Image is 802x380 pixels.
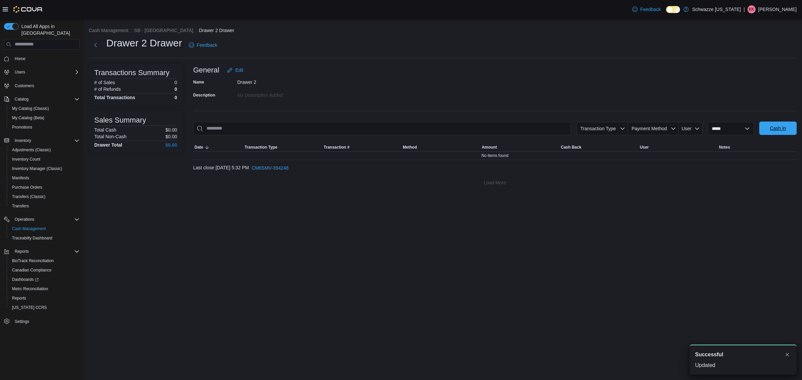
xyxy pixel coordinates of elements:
[7,201,82,211] button: Transfers
[12,147,51,153] span: Adjustments (Classic)
[12,277,39,282] span: Dashboards
[7,303,82,312] button: [US_STATE] CCRS
[9,234,80,242] span: Traceabilty Dashboard
[484,179,506,186] span: Load More
[12,115,44,121] span: My Catalog (Beta)
[9,123,80,131] span: Promotions
[12,215,37,223] button: Operations
[12,54,80,63] span: Home
[324,145,350,150] span: Transaction #
[9,174,32,182] a: Manifests
[12,95,31,103] button: Catalog
[749,5,754,13] span: KK
[1,316,82,326] button: Settings
[481,143,560,151] button: Amount
[9,257,80,265] span: BioTrack Reconciliation
[639,143,718,151] button: User
[576,122,628,135] button: Transaction Type
[12,317,80,325] span: Settings
[12,215,80,223] span: Operations
[482,153,509,158] span: No items found
[225,63,246,77] button: Edit
[561,145,581,150] span: Cash Back
[630,3,663,16] a: Feedback
[482,145,497,150] span: Amount
[770,125,786,132] span: Cash In
[235,67,243,73] span: Edit
[193,92,215,98] label: Description
[403,145,417,150] span: Method
[7,275,82,284] a: Dashboards
[12,296,26,301] span: Reports
[1,94,82,104] button: Catalog
[717,143,797,151] button: Notes
[9,285,80,293] span: Metrc Reconciliation
[12,68,80,76] span: Users
[12,235,52,241] span: Traceabilty Dashboard
[12,194,45,199] span: Transfers (Classic)
[1,215,82,224] button: Operations
[237,90,327,98] div: No Description added
[640,6,661,13] span: Feedback
[9,304,49,312] a: [US_STATE] CCRS
[193,122,571,135] input: This is a search bar. As you type, the results lower in the page will automatically filter.
[89,28,128,33] button: Cash Management
[719,145,730,150] span: Notes
[580,126,616,131] span: Transaction Type
[15,138,31,143] span: Inventory
[12,55,28,63] a: Home
[12,203,29,209] span: Transfers
[134,28,193,33] button: SB - [GEOGRAPHIC_DATA]
[94,142,122,148] h4: Drawer Total
[7,294,82,303] button: Reports
[12,247,80,255] span: Reports
[9,114,47,122] a: My Catalog (Beta)
[322,143,402,151] button: Transaction #
[628,122,679,135] button: Payment Method
[9,202,31,210] a: Transfers
[165,142,177,148] h4: $0.00
[7,155,82,164] button: Inventory Count
[759,122,797,135] button: Cash In
[94,86,121,92] h6: # of Refunds
[12,157,40,162] span: Inventory Count
[12,137,34,145] button: Inventory
[89,27,797,35] nav: An example of EuiBreadcrumbs
[15,69,25,75] span: Users
[12,125,32,130] span: Promotions
[9,183,45,191] a: Purchase Orders
[199,28,234,33] button: Drawer 2 Drawer
[9,304,80,312] span: Washington CCRS
[7,145,82,155] button: Adjustments (Classic)
[15,249,29,254] span: Reports
[12,305,47,310] span: [US_STATE] CCRS
[12,166,62,171] span: Inventory Manager (Classic)
[15,56,25,61] span: Home
[401,143,481,151] button: Method
[12,95,80,103] span: Catalog
[640,145,649,150] span: User
[7,183,82,192] button: Purchase Orders
[249,161,291,175] button: CM6SMV-394248
[12,226,46,231] span: Cash Management
[12,185,42,190] span: Purchase Orders
[12,318,32,326] a: Settings
[12,258,54,263] span: BioTrack Reconciliation
[9,202,80,210] span: Transfers
[9,225,80,233] span: Cash Management
[1,81,82,90] button: Customers
[12,286,48,292] span: Metrc Reconciliation
[9,234,55,242] a: Traceabilty Dashboard
[12,247,31,255] button: Reports
[252,165,289,171] span: CM6SMV-394248
[9,266,54,274] a: Canadian Compliance
[9,146,80,154] span: Adjustments (Classic)
[94,134,127,139] h6: Total Non-Cash
[15,83,34,88] span: Customers
[666,6,680,13] input: Dark Mode
[783,351,791,359] button: Dismiss toast
[682,126,692,131] span: User
[193,143,243,151] button: Date
[245,145,277,150] span: Transaction Type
